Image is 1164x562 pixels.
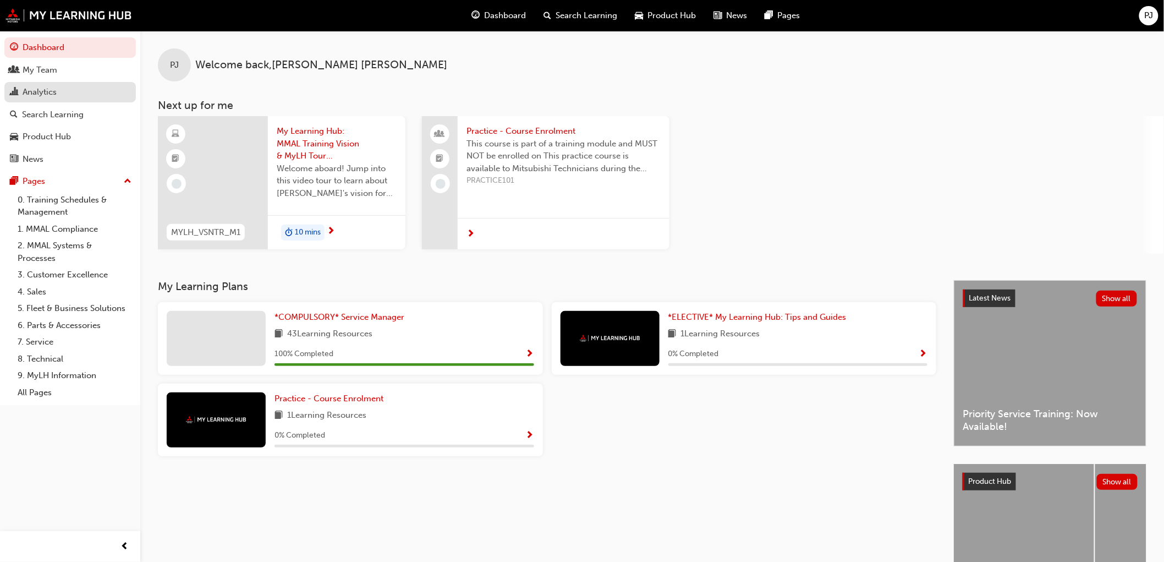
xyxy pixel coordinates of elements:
img: mmal [6,8,132,23]
span: car-icon [635,9,643,23]
a: All Pages [13,384,136,401]
span: *COMPULSORY* Service Manager [274,312,404,322]
span: Welcome back , [PERSON_NAME] [PERSON_NAME] [195,59,447,72]
span: Pages [777,9,800,22]
a: *COMPULSORY* Service Manager [274,311,409,324]
span: Show Progress [919,350,927,359]
span: car-icon [10,132,18,142]
button: DashboardMy TeamAnalyticsSearch LearningProduct HubNews [4,35,136,171]
span: Search Learning [556,9,617,22]
a: 0. Training Schedules & Management [13,192,136,221]
button: Pages [4,171,136,192]
a: Product HubShow all [963,473,1138,490]
span: news-icon [10,155,18,165]
h3: Next up for me [140,99,1164,112]
span: Product Hub [647,9,696,22]
a: 3. Customer Excellence [13,266,136,283]
span: Practice - Course Enrolment [466,125,661,138]
span: booktick-icon [436,152,444,166]
a: 1. MMAL Compliance [13,221,136,238]
a: 5. Fleet & Business Solutions [13,300,136,317]
a: Product Hub [4,127,136,147]
a: Latest NewsShow allPriority Service Training: Now Available! [954,280,1146,446]
span: PJ [170,59,179,72]
div: Pages [23,175,45,188]
span: guage-icon [471,9,480,23]
button: Show all [1096,291,1138,307]
span: Priority Service Training: Now Available! [963,408,1137,433]
a: search-iconSearch Learning [535,4,626,27]
a: Practice - Course EnrolmentThis course is part of a training module and MUST NOT be enrolled on T... [422,116,669,249]
a: news-iconNews [705,4,756,27]
span: chart-icon [10,88,18,97]
h3: My Learning Plans [158,280,936,293]
span: *ELECTIVE* My Learning Hub: Tips and Guides [668,312,847,322]
a: 8. Technical [13,351,136,368]
span: This course is part of a training module and MUST NOT be enrolled on This practice course is avai... [466,138,661,175]
a: 2. MMAL Systems & Processes [13,237,136,266]
a: MYLH_VSNTR_M1My Learning Hub: MMAL Training Vision & MyLH Tour (Elective)Welcome aboard! Jump int... [158,116,405,249]
a: Dashboard [4,37,136,58]
span: My Learning Hub: MMAL Training Vision & MyLH Tour (Elective) [277,125,397,162]
span: duration-icon [285,226,293,240]
a: 6. Parts & Accessories [13,317,136,334]
div: Search Learning [22,108,84,121]
span: 1 Learning Resources [287,409,366,423]
span: search-icon [10,110,18,120]
button: Show all [1097,474,1138,490]
span: people-icon [10,66,18,75]
span: Practice - Course Enrolment [274,394,383,403]
span: learningRecordVerb_NONE-icon [172,179,182,189]
span: Latest News [969,293,1011,303]
span: news-icon [713,9,722,23]
span: PJ [1145,9,1154,22]
span: up-icon [124,174,131,189]
button: Show Progress [526,347,534,361]
img: mmal [186,416,246,423]
span: MYLH_VSNTR_M1 [171,226,240,239]
span: News [726,9,747,22]
span: learningRecordVerb_NONE-icon [436,179,446,189]
div: News [23,153,43,166]
span: next-icon [327,227,335,237]
a: News [4,149,136,170]
span: search-icon [543,9,551,23]
div: Product Hub [23,130,71,143]
a: pages-iconPages [756,4,809,27]
span: learningResourceType_ELEARNING-icon [172,127,180,141]
button: Show Progress [526,429,534,443]
a: guage-iconDashboard [463,4,535,27]
button: Show Progress [919,347,927,361]
span: 0 % Completed [274,429,325,442]
span: book-icon [274,409,283,423]
span: book-icon [274,328,283,341]
span: people-icon [436,127,444,141]
span: pages-icon [10,177,18,187]
div: My Team [23,64,57,77]
a: Analytics [4,82,136,102]
span: book-icon [668,328,677,341]
a: Practice - Course Enrolment [274,392,388,405]
a: 4. Sales [13,283,136,301]
span: Show Progress [526,350,534,359]
a: 7. Service [13,334,136,351]
span: 0 % Completed [668,348,719,361]
span: Product Hub [969,477,1012,486]
a: Search Learning [4,105,136,125]
span: Welcome aboard! Jump into this video tour to learn about [PERSON_NAME]'s vision for your learning... [277,162,397,200]
span: pages-icon [765,9,773,23]
span: booktick-icon [172,152,180,166]
span: 100 % Completed [274,348,333,361]
a: My Team [4,60,136,80]
button: PJ [1139,6,1158,25]
span: 10 mins [295,226,321,239]
span: PRACTICE101 [466,174,661,187]
a: car-iconProduct Hub [626,4,705,27]
a: Latest NewsShow all [963,290,1137,307]
span: Dashboard [484,9,526,22]
div: Analytics [23,86,57,99]
a: 9. MyLH Information [13,367,136,384]
img: mmal [580,335,640,342]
